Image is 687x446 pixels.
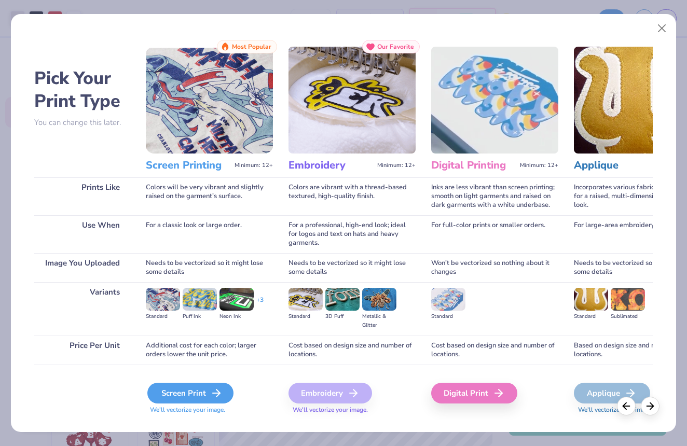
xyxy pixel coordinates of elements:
[288,312,323,321] div: Standard
[611,312,645,321] div: Sublimated
[520,162,558,169] span: Minimum: 12+
[288,288,323,311] img: Standard
[219,312,254,321] div: Neon Ink
[34,67,130,113] h2: Pick Your Print Type
[431,383,517,403] div: Digital Print
[431,253,558,282] div: Won't be vectorized so nothing about it changes
[288,406,416,414] span: We'll vectorize your image.
[288,215,416,253] div: For a professional, high-end look; ideal for logos and text on hats and heavy garments.
[34,215,130,253] div: Use When
[146,177,273,215] div: Colors will be very vibrant and slightly raised on the garment's surface.
[34,177,130,215] div: Prints Like
[183,288,217,311] img: Puff Ink
[34,118,130,127] p: You can change this later.
[288,383,372,403] div: Embroidery
[325,288,360,311] img: 3D Puff
[288,253,416,282] div: Needs to be vectorized so it might lose some details
[362,288,396,311] img: Metallic & Glitter
[183,312,217,321] div: Puff Ink
[219,288,254,311] img: Neon Ink
[146,159,230,172] h3: Screen Printing
[377,162,416,169] span: Minimum: 12+
[146,406,273,414] span: We'll vectorize your image.
[574,159,658,172] h3: Applique
[146,47,273,154] img: Screen Printing
[611,288,645,311] img: Sublimated
[431,336,558,365] div: Cost based on design size and number of locations.
[256,296,264,313] div: + 3
[147,383,233,403] div: Screen Print
[362,312,396,330] div: Metallic & Glitter
[232,43,271,50] span: Most Popular
[146,253,273,282] div: Needs to be vectorized so it might lose some details
[288,47,416,154] img: Embroidery
[288,336,416,365] div: Cost based on design size and number of locations.
[146,288,180,311] img: Standard
[431,177,558,215] div: Inks are less vibrant than screen printing; smooth on light garments and raised on dark garments ...
[34,253,130,282] div: Image You Uploaded
[288,159,373,172] h3: Embroidery
[235,162,273,169] span: Minimum: 12+
[146,336,273,365] div: Additional cost for each color; larger orders lower the unit price.
[34,336,130,365] div: Price Per Unit
[325,312,360,321] div: 3D Puff
[431,312,465,321] div: Standard
[574,312,608,321] div: Standard
[574,288,608,311] img: Standard
[146,215,273,253] div: For a classic look or large order.
[431,215,558,253] div: For full-color prints or smaller orders.
[146,312,180,321] div: Standard
[661,57,668,69] button: close
[431,47,558,154] img: Digital Printing
[288,177,416,215] div: Colors are vibrant with a thread-based textured, high-quality finish.
[431,288,465,311] img: Standard
[431,159,516,172] h3: Digital Printing
[527,57,661,69] div: Background removed
[34,282,130,336] div: Variants
[377,43,414,50] span: Our Favorite
[574,383,650,403] div: Applique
